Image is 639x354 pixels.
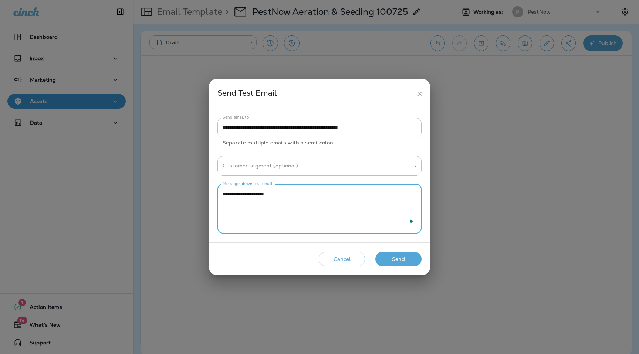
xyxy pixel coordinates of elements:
[223,181,273,187] label: Message above test email
[412,163,419,170] button: Open
[223,190,416,227] textarea: To enrich screen reader interactions, please activate Accessibility in Grammarly extension settings
[413,87,427,101] button: close
[217,87,413,101] div: Send Test Email
[319,252,365,267] button: Cancel
[223,115,249,120] label: Send email to
[223,139,416,147] p: Separate multiple emails with a semi-colon
[375,252,422,267] button: Send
